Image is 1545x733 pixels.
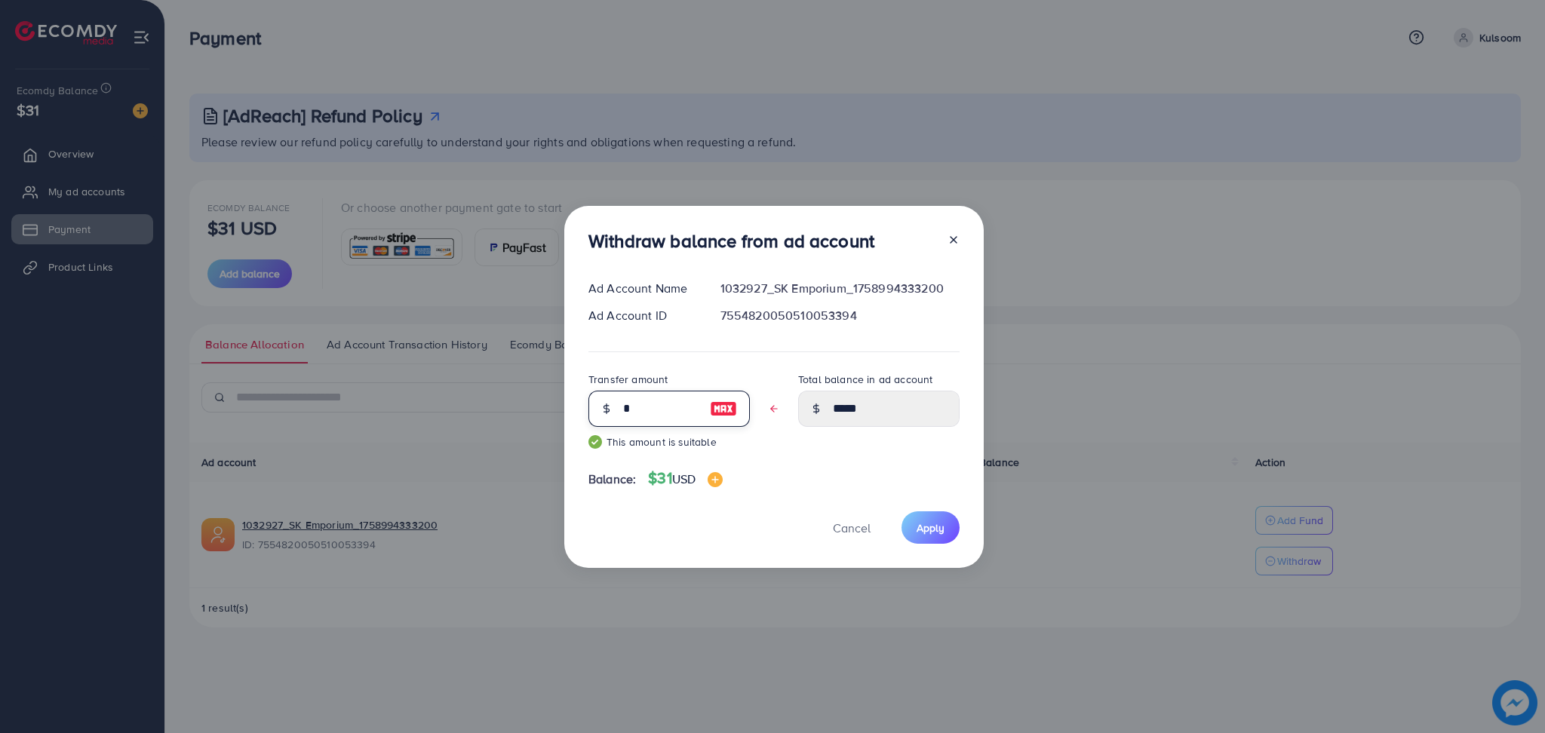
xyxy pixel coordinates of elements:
h3: Withdraw balance from ad account [588,230,874,252]
span: USD [672,471,696,487]
label: Transfer amount [588,372,668,387]
div: Ad Account Name [576,280,708,297]
img: image [708,472,723,487]
button: Cancel [814,511,889,544]
span: Apply [917,520,945,535]
div: 1032927_SK Emporium_1758994333200 [708,280,972,297]
div: 7554820050510053394 [708,307,972,324]
img: guide [588,435,602,449]
img: image [710,400,737,418]
span: Balance: [588,471,636,488]
button: Apply [902,511,960,544]
small: This amount is suitable [588,434,750,449]
span: Cancel [833,520,871,536]
label: Total balance in ad account [798,372,932,387]
h4: $31 [648,469,723,488]
div: Ad Account ID [576,307,708,324]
